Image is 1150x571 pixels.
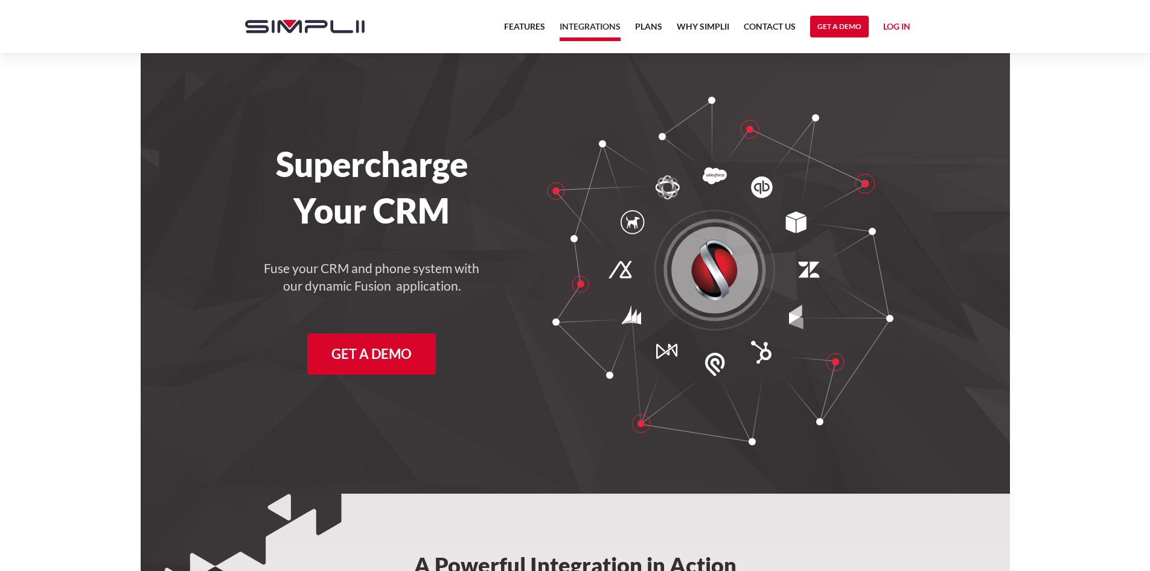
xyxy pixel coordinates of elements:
[245,20,365,33] img: Simplii
[560,19,621,41] a: Integrations
[810,16,869,37] a: Get a Demo
[635,19,662,41] a: Plans
[263,260,481,295] h4: Fuse your CRM and phone system with our dynamic Fusion application.
[233,190,511,231] h1: Your CRM
[883,19,910,37] a: Log in
[677,19,729,41] a: Why Simplii
[233,144,511,184] h1: Supercharge
[504,19,545,41] a: Features
[744,19,796,41] a: Contact US
[307,334,436,375] a: Get a Demo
